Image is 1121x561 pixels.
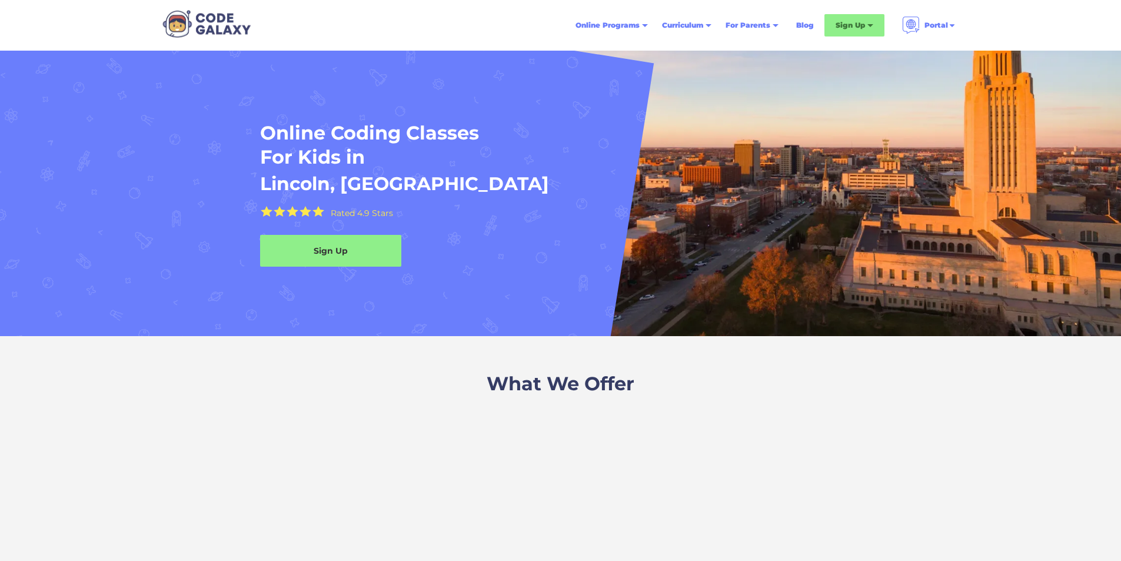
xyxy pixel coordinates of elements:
[300,206,311,217] img: Yellow Star - the Code Galaxy
[836,19,865,31] div: Sign Up
[312,206,324,217] img: Yellow Star - the Code Galaxy
[260,235,401,267] a: Sign Up
[261,206,272,217] img: Yellow Star - the Code Galaxy
[260,172,549,196] h1: Lincoln, [GEOGRAPHIC_DATA]
[789,15,821,36] a: Blog
[260,121,769,170] h1: Online Coding Classes For Kids in
[260,245,401,257] div: Sign Up
[287,206,298,217] img: Yellow Star - the Code Galaxy
[924,19,948,31] div: Portal
[726,19,770,31] div: For Parents
[331,209,393,217] div: Rated 4.9 Stars
[576,19,640,31] div: Online Programs
[274,206,285,217] img: Yellow Star - the Code Galaxy
[662,19,703,31] div: Curriculum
